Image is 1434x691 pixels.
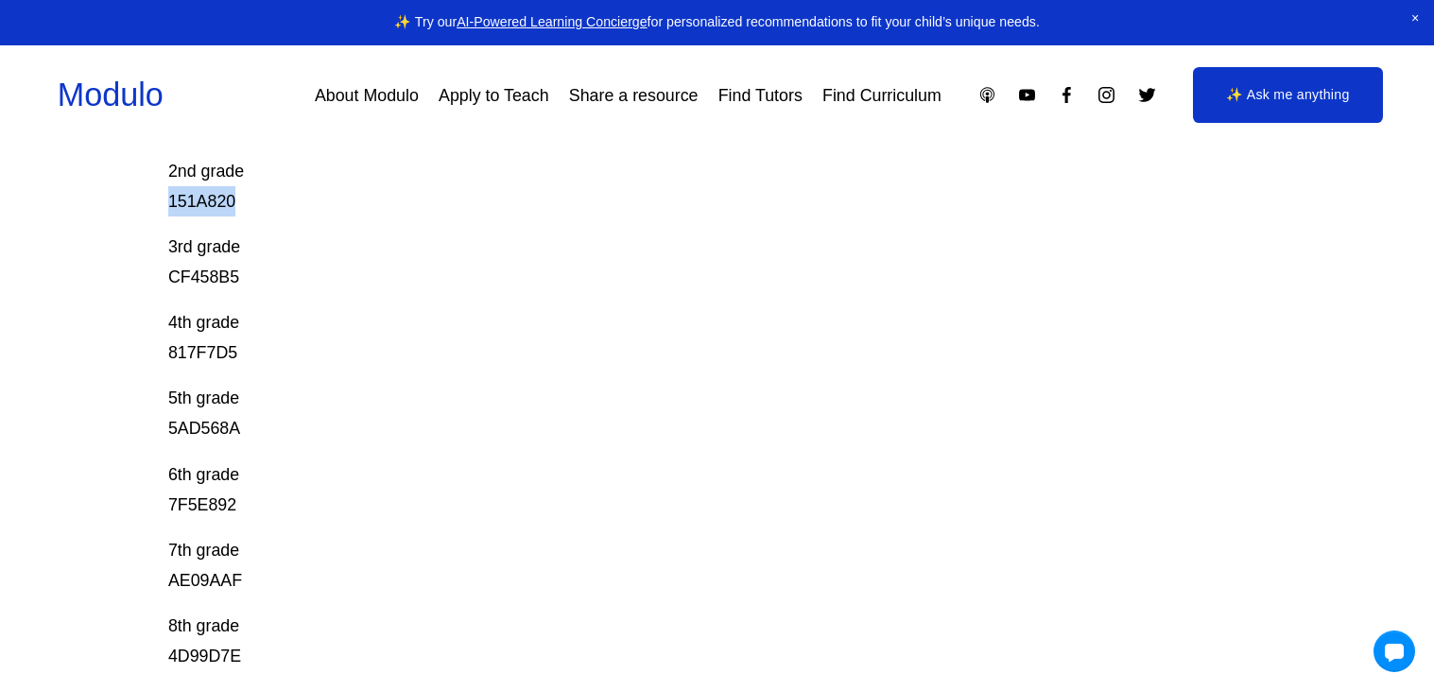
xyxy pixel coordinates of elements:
[977,85,997,105] a: Apple Podcasts
[822,78,942,112] a: Find Curriculum
[168,535,1155,596] p: 7th grade AE09AAF
[168,126,1155,216] p: 2nd grade 151A820
[168,383,1155,443] p: 5th grade 5AD568A
[439,78,549,112] a: Apply to Teach
[569,78,699,112] a: Share a resource
[58,77,164,112] a: Modulo
[168,307,1155,368] p: 4th grade 817F7D5
[457,14,647,29] a: AI-Powered Learning Concierge
[1137,85,1157,105] a: Twitter
[168,459,1155,520] p: 6th grade 7F5E892
[718,78,803,112] a: Find Tutors
[168,611,1155,671] p: 8th grade 4D99D7E
[1193,67,1384,124] a: ✨ Ask me anything
[1097,85,1116,105] a: Instagram
[1057,85,1077,105] a: Facebook
[168,232,1155,292] p: 3rd grade CF458B5
[315,78,419,112] a: About Modulo
[1017,85,1037,105] a: YouTube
